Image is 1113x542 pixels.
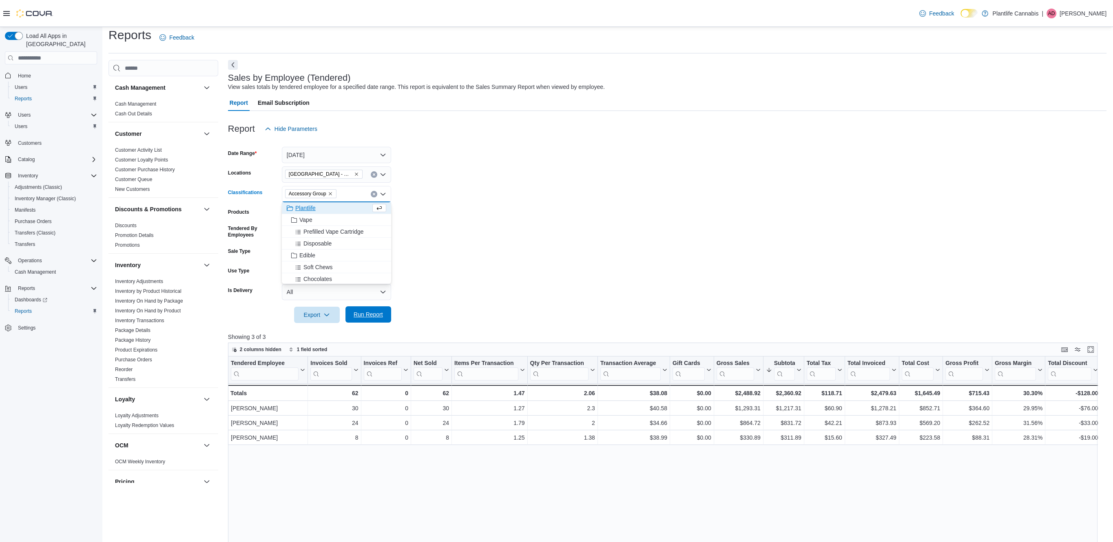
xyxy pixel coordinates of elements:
span: Customers [18,140,42,146]
button: Operations [15,256,45,265]
button: Clear input [371,191,377,197]
div: Net Sold [414,360,443,367]
div: $2,360.92 [766,388,801,398]
button: Reports [8,93,100,104]
div: -$76.00 [1048,404,1098,414]
div: $0.00 [673,388,711,398]
button: Open list of options [380,171,386,178]
div: Inventory [108,277,218,387]
div: 30 [414,404,449,414]
span: Reports [11,306,97,316]
span: Dashboards [11,295,97,305]
span: Cash Management [15,269,56,275]
span: Cash Out Details [115,111,152,117]
span: Edible [299,251,315,259]
button: OCM [202,440,212,450]
a: Reorder [115,367,133,372]
span: Inventory by Product Historical [115,288,181,294]
button: Invoices Sold [310,360,358,381]
h3: OCM [115,441,128,449]
a: Customer Purchase History [115,167,175,173]
label: Is Delivery [228,287,252,294]
button: Gift Cards [673,360,711,381]
button: Gross Sales [716,360,760,381]
h3: Discounts & Promotions [115,205,181,213]
div: Qty Per Transaction [530,360,588,367]
span: Inventory Adjustments [115,278,163,285]
h3: Customer [115,130,142,138]
a: Customer Queue [115,177,152,182]
a: Transfers (Classic) [11,228,59,238]
div: Totals [230,388,305,398]
span: Inventory Transactions [115,317,164,324]
p: Plantlife Cannabis [992,9,1038,18]
span: Accessory Group [289,190,326,198]
div: Cash Management [108,99,218,122]
button: Inventory [2,170,100,181]
div: Total Cost [901,360,933,367]
span: Purchase Orders [15,218,52,225]
span: [GEOGRAPHIC_DATA] - Mahogany Market [289,170,352,178]
button: Manifests [8,204,100,216]
div: Total Invoiced [847,360,890,367]
label: Date Range [228,150,257,157]
a: Promotion Details [115,232,154,238]
button: Cash Management [115,84,200,92]
a: Purchase Orders [11,217,55,226]
span: Transfers (Classic) [15,230,55,236]
p: [PERSON_NAME] [1060,9,1106,18]
span: New Customers [115,186,150,192]
div: $715.43 [945,388,989,398]
nav: Complex example [5,66,97,355]
span: Transfers [15,241,35,248]
span: Package Details [115,327,150,334]
button: Vape [282,214,391,226]
div: 2.3 [530,404,595,414]
span: Vape [299,216,312,224]
div: Net Sold [414,360,443,381]
span: Catalog [18,156,35,163]
button: Pricing [115,478,200,486]
span: Users [11,122,97,131]
button: Remove Accessory Group from selection in this group [328,191,333,196]
div: 62 [310,388,358,398]
div: -$128.00 [1048,388,1098,398]
button: Loyalty [202,394,212,404]
button: Next [228,60,238,70]
span: Users [11,82,97,92]
button: Operations [2,255,100,266]
label: Classifications [228,189,263,196]
button: Inventory Manager (Classic) [8,193,100,204]
a: Home [15,71,34,81]
button: OCM [115,441,200,449]
button: Display options [1073,345,1082,354]
label: Products [228,209,249,215]
h3: Cash Management [115,84,166,92]
input: Dark Mode [960,9,978,18]
button: Edible [282,250,391,261]
a: Inventory Transactions [115,318,164,323]
span: Adjustments (Classic) [15,184,62,190]
button: Clear input [371,171,377,178]
button: Customers [2,137,100,149]
a: Cash Management [11,267,59,277]
div: Total Discount [1048,360,1091,367]
a: Inventory On Hand by Package [115,298,183,304]
span: Load All Apps in [GEOGRAPHIC_DATA] [23,32,97,48]
div: 29.95% [995,404,1042,414]
span: Inventory [15,171,97,181]
div: [PERSON_NAME] [231,404,305,414]
button: All [282,284,391,300]
div: Invoices Sold [310,360,352,367]
span: Calgary - Mahogany Market [285,170,363,179]
a: Discounts [115,223,137,228]
h1: Reports [108,27,151,43]
button: Keyboard shortcuts [1060,345,1069,354]
button: Users [2,109,100,121]
a: Reports [11,94,35,104]
button: Transfers [8,239,100,250]
a: Users [11,122,31,131]
span: Chocolates [303,275,332,283]
div: Gift Cards [673,360,705,367]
